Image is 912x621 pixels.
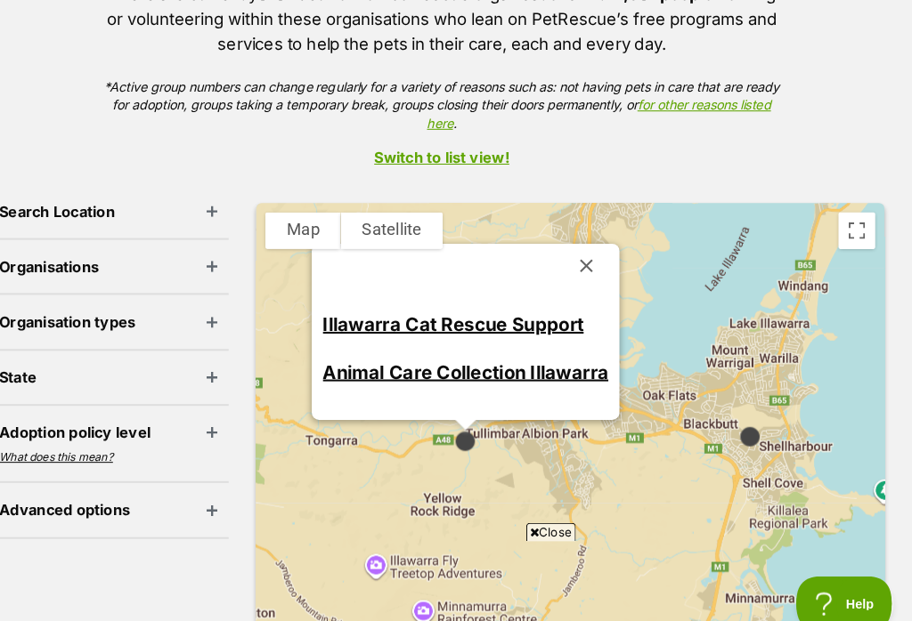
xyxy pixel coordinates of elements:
button: Show satellite imagery [358,206,457,241]
a: What does this mean? [27,437,249,449]
header: Search Location [27,197,249,213]
iframe: Help Scout Beacon - Open [800,559,894,612]
em: *Active group numbers can change regularly for a variety of reasons such as: not having pets in c... [128,76,783,126]
header: State [27,358,249,374]
header: Adoption policy level [27,411,249,427]
a: Illawarra Cat Rescue Support [341,303,594,325]
button: Toggle fullscreen view [841,206,876,241]
a: Animal Care Collection Illawarra [341,351,618,372]
span: Close [538,507,586,525]
header: Organisations [27,250,249,266]
header: Organisation types [27,303,249,319]
button: Close [575,236,618,278]
iframe: Advertisement [132,532,780,612]
button: Show street map [285,206,358,241]
header: Advanced options [27,486,249,502]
